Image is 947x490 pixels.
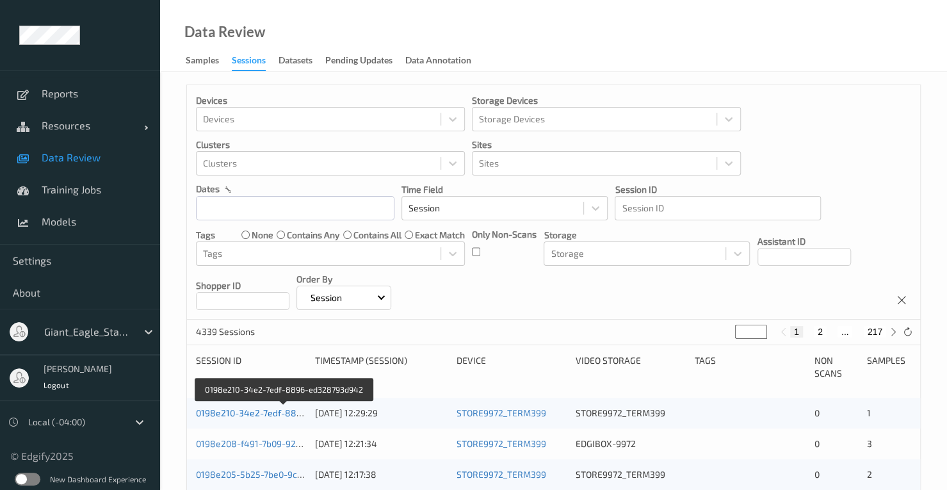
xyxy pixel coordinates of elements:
a: 0198e205-5b25-7be0-9cc3-3a4ee79dcef8 [196,469,370,480]
p: Session ID [615,183,821,196]
a: Datasets [279,52,325,70]
a: STORE9972_TERM399 [457,438,546,449]
span: 1 [867,407,871,418]
a: Pending Updates [325,52,405,70]
div: Datasets [279,54,312,70]
div: Samples [186,54,219,70]
label: exact match [415,229,465,241]
span: 2 [867,469,872,480]
p: Storage [544,229,750,241]
div: Timestamp (Session) [315,354,448,380]
button: 1 [790,326,803,338]
p: Clusters [196,138,465,151]
div: [DATE] 12:21:34 [315,437,448,450]
p: dates [196,183,220,195]
label: contains any [287,229,339,241]
p: Storage Devices [472,94,741,107]
div: [DATE] 12:29:29 [315,407,448,420]
div: Pending Updates [325,54,393,70]
a: Data Annotation [405,52,484,70]
p: Only Non-Scans [472,228,537,241]
div: Session ID [196,354,306,380]
a: STORE9972_TERM399 [457,469,546,480]
p: 4339 Sessions [196,325,292,338]
p: Assistant ID [757,235,851,248]
p: Session [306,291,346,304]
a: 0198e208-f491-7b09-92fc-6656623ee16c [196,438,367,449]
span: 3 [867,438,872,449]
div: STORE9972_TERM399 [576,468,686,481]
label: contains all [353,229,401,241]
a: STORE9972_TERM399 [457,407,546,418]
a: 0198e210-34e2-7edf-8896-ed328793d942 [196,407,373,418]
p: Order By [296,273,391,286]
p: Devices [196,94,465,107]
div: Sessions [232,54,266,71]
div: Samples [867,354,911,380]
div: Data Review [184,26,265,38]
p: Sites [472,138,741,151]
span: 0 [814,407,819,418]
div: EDGIBOX-9972 [576,437,686,450]
div: [DATE] 12:17:38 [315,468,448,481]
button: ... [838,326,853,338]
span: 0 [814,438,819,449]
p: Tags [196,229,215,241]
div: Video Storage [576,354,686,380]
div: Tags [695,354,805,380]
span: 0 [814,469,819,480]
p: Shopper ID [196,279,289,292]
div: Data Annotation [405,54,471,70]
div: STORE9972_TERM399 [576,407,686,420]
a: Samples [186,52,232,70]
button: 2 [814,326,827,338]
button: 217 [864,326,886,338]
div: Device [457,354,567,380]
div: Non Scans [814,354,858,380]
label: none [252,229,273,241]
a: Sessions [232,52,279,71]
p: Time Field [401,183,608,196]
